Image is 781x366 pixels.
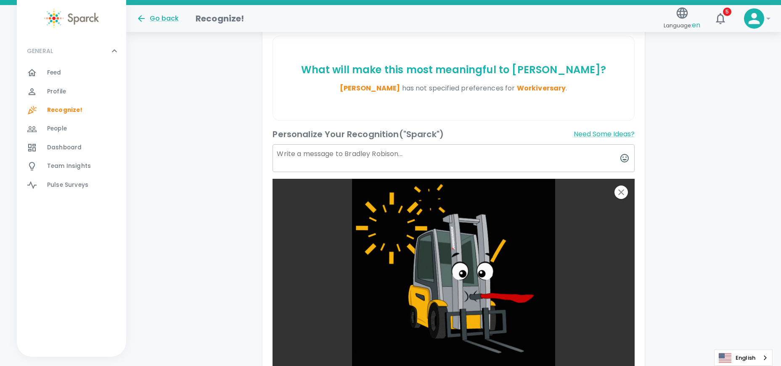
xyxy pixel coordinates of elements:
[17,38,126,64] div: GENERAL
[17,138,126,157] a: Dashboard
[273,127,444,141] h6: Personalize Your Recognition ("Sparck")
[17,64,126,198] div: GENERAL
[196,12,244,25] h1: Recognize!
[664,20,700,31] span: Language:
[17,82,126,101] a: Profile
[710,8,731,29] button: 5
[714,350,773,366] div: Language
[715,350,772,366] a: English
[517,83,566,93] span: Workiversary
[47,88,66,96] span: Profile
[47,143,82,152] span: Dashboard
[17,176,126,194] a: Pulse Surveys
[47,162,91,170] span: Team Insights
[47,125,67,133] span: People
[47,106,83,114] span: Recognize!
[660,4,704,34] button: Language:en
[17,64,126,82] a: Feed
[44,8,99,28] img: Sparck logo
[17,8,126,28] a: Sparck logo
[692,20,700,30] span: en
[340,83,400,93] span: [PERSON_NAME]
[27,47,53,55] p: GENERAL
[574,127,635,141] button: Need Some Ideas?
[17,119,126,138] a: People
[17,157,126,175] a: Team Insights
[723,8,731,16] span: 5
[17,101,126,119] a: Recognize!
[136,13,179,24] button: Go back
[714,350,773,366] aside: Language selected: English
[47,181,88,189] span: Pulse Surveys
[47,69,61,77] span: Feed
[276,63,630,77] p: What will make this most meaningful to [PERSON_NAME] ?
[276,83,630,93] p: .
[402,83,566,93] span: has not specified preferences for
